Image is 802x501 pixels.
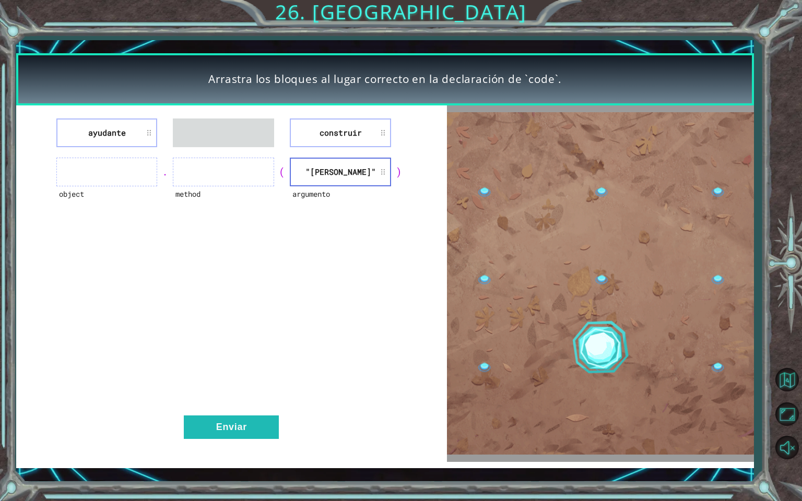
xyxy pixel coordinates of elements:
[274,164,290,179] div: (
[208,71,561,87] span: Arrastra los bloques al lugar correcto en la declaración de `code`.
[173,186,274,215] div: method
[290,158,391,186] li: "[PERSON_NAME]"
[157,164,173,179] div: .
[391,164,407,179] div: )
[290,186,391,215] div: argumento
[447,112,754,455] img: Interactive Art
[56,118,158,147] li: ayudante
[772,363,802,397] a: Volver al Mapa
[290,118,391,147] li: construir
[772,432,802,462] button: Activar sonido.
[56,186,158,215] div: object
[772,364,802,395] button: Volver al Mapa
[772,399,802,429] button: Maximizar Navegador
[184,415,279,439] button: Enviar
